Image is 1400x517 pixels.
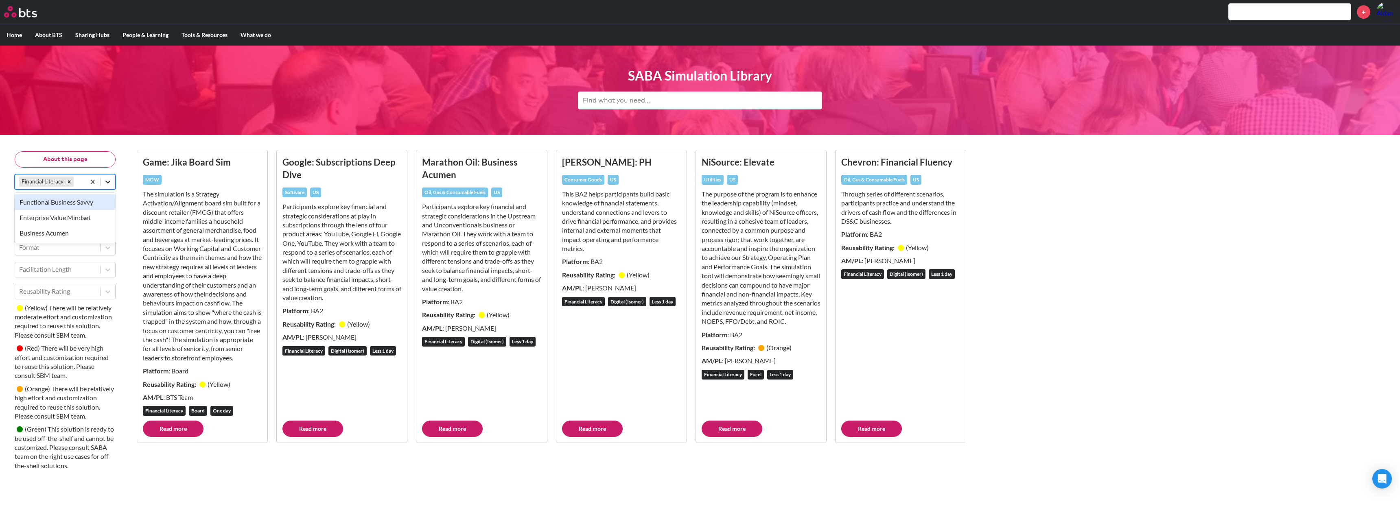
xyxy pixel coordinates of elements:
h3: NiSource: Elevate [702,156,820,168]
img: Aidan Crockett [1376,2,1396,22]
h3: [PERSON_NAME]: PH [562,156,681,168]
small: ( Yellow ) [487,311,510,318]
p: The simulation is a Strategy Activation/Alignment board sim built for a discount retailer (FMCG) ... [143,190,262,362]
small: There will be very high effort and customization required to reuse this solution. Please consult ... [15,344,109,379]
div: Less 1 day [510,337,536,347]
strong: Platform [841,230,867,238]
small: ( Orange ) [766,344,792,351]
small: ( Green ) [25,425,46,433]
div: Less 1 day [767,370,793,380]
a: Go home [4,6,52,17]
strong: AM/PL [282,333,303,341]
strong: Reusability Rating: [143,380,197,388]
button: About this page [15,151,116,168]
strong: Reusability Rating: [841,244,896,251]
p: : BA2 [702,330,820,339]
a: Read more [422,421,483,437]
small: This solution is ready to be used off-the-shelf and cannot be customized. Please consult SABA tea... [15,425,114,469]
div: One day [210,406,233,416]
div: Software [282,188,307,197]
div: Digital (Isomer) [328,346,367,356]
p: : [PERSON_NAME] [702,356,820,365]
div: Consumer Goods [562,175,604,185]
p: : [PERSON_NAME] [282,333,401,342]
small: ( Yellow ) [25,304,48,312]
div: Less 1 day [370,346,396,356]
strong: Platform [702,331,727,338]
strong: Platform [422,298,448,305]
small: ( Yellow ) [627,271,650,279]
div: Remove Financial Literacy [65,177,74,187]
label: Sharing Hubs [69,24,116,46]
input: Find what you need... [578,92,822,109]
div: Financial Literacy [702,370,744,380]
h3: Marathon Oil: Business Acumen [422,156,541,181]
p: : [PERSON_NAME] [562,284,681,292]
strong: AM/PL [422,324,442,332]
div: US [310,188,321,197]
strong: Reusability Rating: [562,271,617,279]
div: US [910,175,921,185]
div: Utilities [702,175,724,185]
a: Read more [841,421,902,437]
h3: Chevron: Financial Fluency [841,156,960,168]
div: Open Intercom Messenger [1372,469,1392,489]
label: People & Learning [116,24,175,46]
label: About BTS [28,24,69,46]
p: : BA2 [422,297,541,306]
div: Excel [748,370,764,380]
p: : BA2 [841,230,960,239]
strong: Reusability Rating: [282,320,337,328]
div: Less 1 day [929,269,955,279]
small: ( Yellow ) [906,244,929,251]
h3: Game: Jika Board Sim [143,156,262,168]
small: There will be relatively high effort and customization required to reuse this solution. Please co... [15,385,114,420]
strong: AM/PL [702,357,722,364]
p: : BA2 [282,306,401,315]
a: Read more [282,421,343,437]
div: US [727,175,738,185]
div: Financial Literacy [143,406,186,416]
div: Oil, Gas & Consumable Fuels [841,175,907,185]
img: BTS Logo [4,6,37,17]
small: ( Orange ) [25,385,50,393]
strong: Reusability Rating: [422,311,477,318]
a: Read more [143,421,203,437]
div: Financial Literacy [19,177,65,187]
a: + [1357,5,1370,19]
h1: SABA Simulation Library [578,67,822,85]
strong: AM/PL [841,257,862,264]
label: What we do [234,24,278,46]
div: US [608,175,619,185]
small: ( Yellow ) [347,320,370,328]
small: There will be relatively moderate effort and customization required to reuse this solution. Pleas... [15,304,112,339]
strong: Platform [562,257,588,265]
div: Financial Literacy [841,269,884,279]
div: MOW [143,175,162,185]
a: Profile [1376,2,1396,22]
div: Financial Literacy [562,297,605,307]
div: Less 1 day [650,297,676,307]
div: Oil, Gas & Consumable Fuels [422,188,488,197]
p: : [PERSON_NAME] [422,324,541,333]
div: Board [189,406,207,416]
p: : Board [143,366,262,375]
div: Enterprise Value Mindset [15,210,116,225]
p: Participants explore key financial and strategic considerations in the Upstream and Unconventiona... [422,202,541,293]
div: Digital (Isomer) [887,269,925,279]
div: Digital (Isomer) [608,297,646,307]
div: Digital (Isomer) [468,337,506,347]
div: Business Acumen [15,225,116,241]
div: US [491,188,502,197]
div: Financial Literacy [422,337,465,347]
div: Financial Literacy [282,346,325,356]
p: Through series of different scenarios, participants practice and understand the drivers of cash f... [841,190,960,226]
a: Read more [702,421,762,437]
p: This BA2 helps participants build basic knowledge of financial statements, understand connections... [562,190,681,253]
small: ( Yellow ) [208,380,230,388]
h3: Google: Subscriptions Deep Dive [282,156,401,181]
p: Participants explore key financial and strategic considerations at play in subscriptions through ... [282,202,401,302]
p: : BA2 [562,257,681,266]
label: Tools & Resources [175,24,234,46]
strong: Reusability Rating: [702,344,756,351]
